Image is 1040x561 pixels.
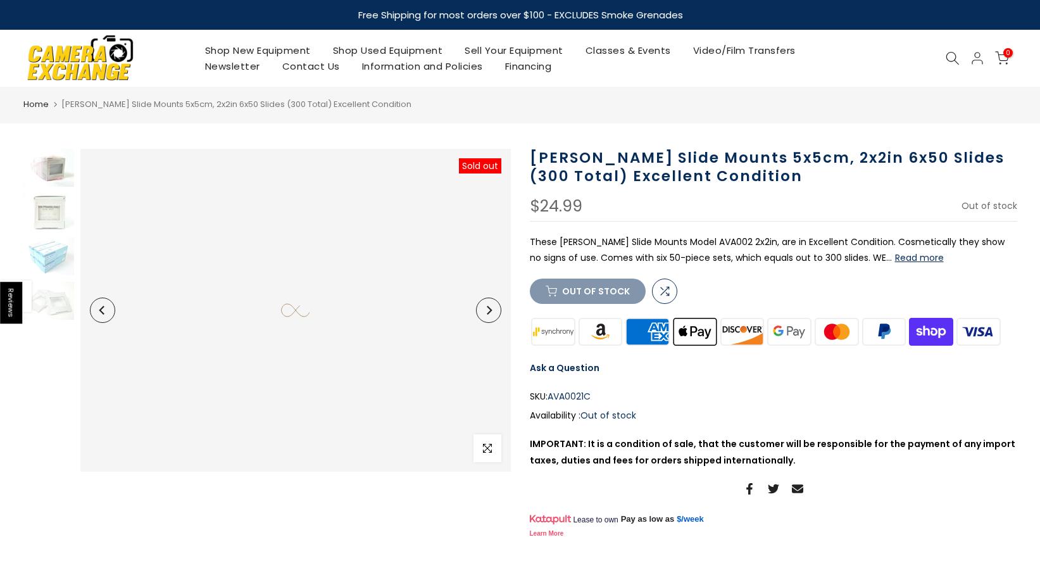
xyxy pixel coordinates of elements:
span: AVA0021C [548,389,591,405]
div: $24.99 [530,198,582,215]
a: Home [23,98,49,111]
a: Shop New Equipment [194,42,322,58]
div: SKU: [530,389,1017,405]
a: Share on Email [792,481,803,496]
button: Read more [895,252,944,263]
span: Pay as low as [621,514,675,525]
a: Classes & Events [574,42,682,58]
img: master [813,317,860,348]
img: Wess Glass Slide Mounts 5x5cm, 2x2in 6x50 Slides (300 Total) Excellent Condition Projection Equip... [23,282,74,320]
div: Availability : [530,408,1017,424]
img: paypal [860,317,908,348]
span: Out of stock [962,199,1017,212]
a: Sell Your Equipment [454,42,575,58]
span: 0 [1003,48,1013,58]
a: 0 [995,51,1009,65]
a: Ask a Question [530,362,599,374]
img: Wess Glass Slide Mounts 5x5cm, 2x2in 6x50 Slides (300 Total) Excellent Condition Projection Equip... [23,149,74,187]
a: Information and Policies [351,58,494,74]
button: Previous [90,298,115,323]
strong: IMPORTANT: It is a condition of sale, that the customer will be responsible for the payment of an... [530,438,1015,466]
a: Financing [494,58,563,74]
a: Share on Facebook [744,481,755,496]
img: google pay [766,317,813,348]
h1: [PERSON_NAME] Slide Mounts 5x5cm, 2x2in 6x50 Slides (300 Total) Excellent Condition [530,149,1017,186]
a: Share on Twitter [768,481,779,496]
img: synchrony [530,317,577,348]
img: visa [955,317,1002,348]
a: $/week [677,514,704,525]
span: Out of stock [580,409,636,422]
span: Lease to own [573,515,618,525]
img: Wess Glass Slide Mounts 5x5cm, 2x2in 6x50 Slides (300 Total) Excellent Condition Projection Equip... [23,193,74,231]
a: Shop Used Equipment [322,42,454,58]
img: apple pay [671,317,718,348]
img: american express [624,317,672,348]
span: [PERSON_NAME] Slide Mounts 5x5cm, 2x2in 6x50 Slides (300 Total) Excellent Condition [61,98,411,110]
a: Video/Film Transfers [682,42,806,58]
button: Next [476,298,501,323]
a: Learn More [530,530,564,537]
p: These [PERSON_NAME] Slide Mounts Model AVA002 2x2in, are in Excellent Condition. Cosmetically the... [530,234,1017,266]
img: shopify pay [908,317,955,348]
img: discover [718,317,766,348]
a: Newsletter [194,58,271,74]
strong: Free Shipping for most orders over $100 - EXCLUDES Smoke Grenades [358,8,682,22]
a: Contact Us [271,58,351,74]
img: amazon payments [577,317,624,348]
img: Wess Glass Slide Mounts 5x5cm, 2x2in 6x50 Slides (300 Total) Excellent Condition Projection Equip... [23,237,74,275]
